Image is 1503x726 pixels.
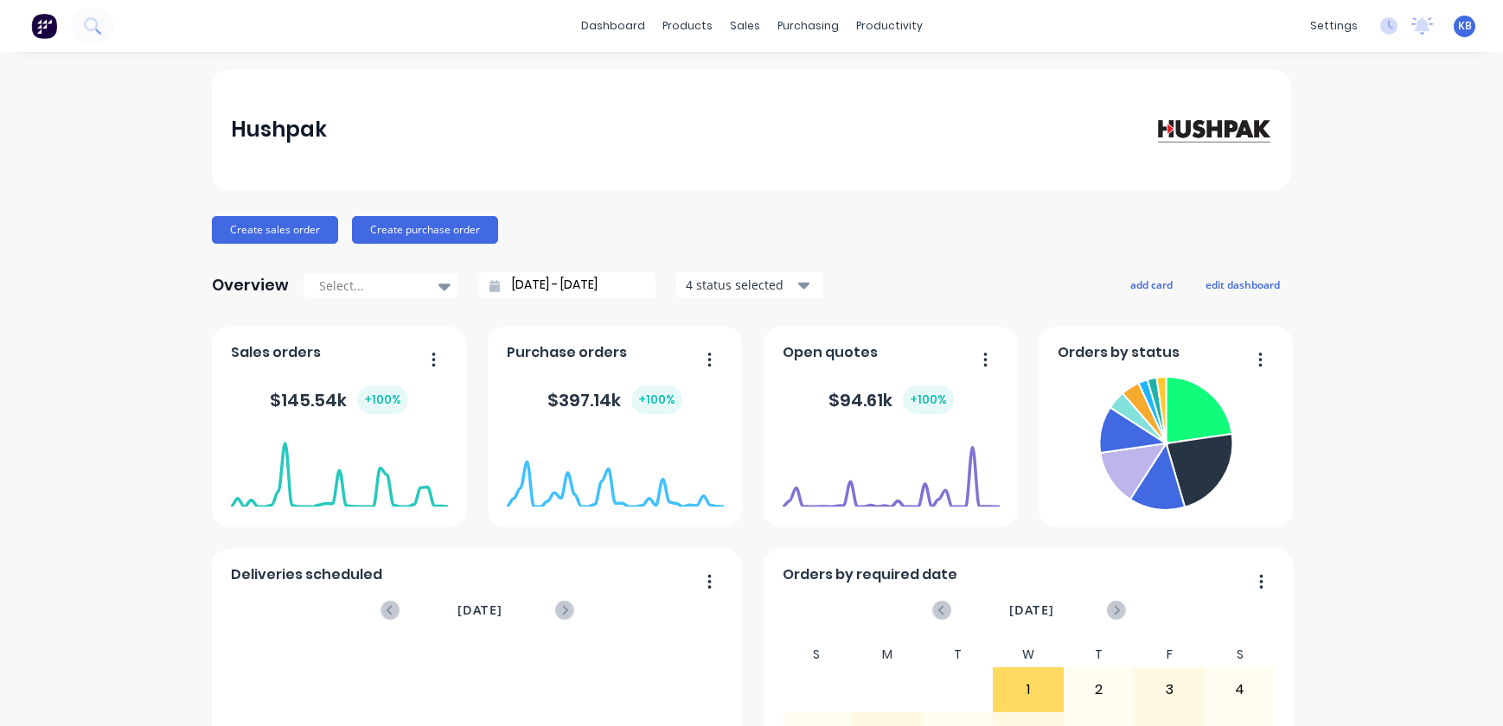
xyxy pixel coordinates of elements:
span: Orders by status [1058,342,1180,363]
div: 1 [994,668,1063,711]
div: settings [1302,13,1366,39]
button: Create sales order [212,216,338,244]
div: M [852,642,923,667]
div: sales [721,13,769,39]
div: T [923,642,994,667]
div: $ 397.14k [547,385,682,414]
button: Create purchase order [352,216,498,244]
div: 2 [1065,668,1134,711]
span: KB [1458,18,1472,34]
div: + 100 % [357,385,408,414]
span: Purchase orders [507,342,627,363]
span: Deliveries scheduled [231,564,382,585]
div: T [1064,642,1135,667]
div: + 100 % [631,385,682,414]
div: 4 status selected [686,276,795,294]
button: add card [1119,273,1184,296]
div: $ 94.61k [828,385,954,414]
div: S [1205,642,1276,667]
span: Open quotes [783,342,878,363]
div: W [993,642,1064,667]
div: $ 145.54k [270,385,408,414]
img: Hushpak [1151,114,1272,144]
div: products [654,13,721,39]
button: 4 status selected [676,272,823,298]
div: productivity [847,13,931,39]
div: F [1134,642,1205,667]
div: purchasing [769,13,847,39]
div: Overview [212,268,289,302]
div: Hushpak [231,112,327,147]
div: 4 [1206,668,1275,711]
div: S [782,642,853,667]
span: Sales orders [231,342,321,363]
div: 3 [1135,668,1204,711]
span: [DATE] [1009,601,1054,620]
button: edit dashboard [1194,273,1291,296]
span: [DATE] [457,601,502,620]
a: dashboard [572,13,654,39]
div: + 100 % [903,385,954,414]
img: Factory [31,13,57,39]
